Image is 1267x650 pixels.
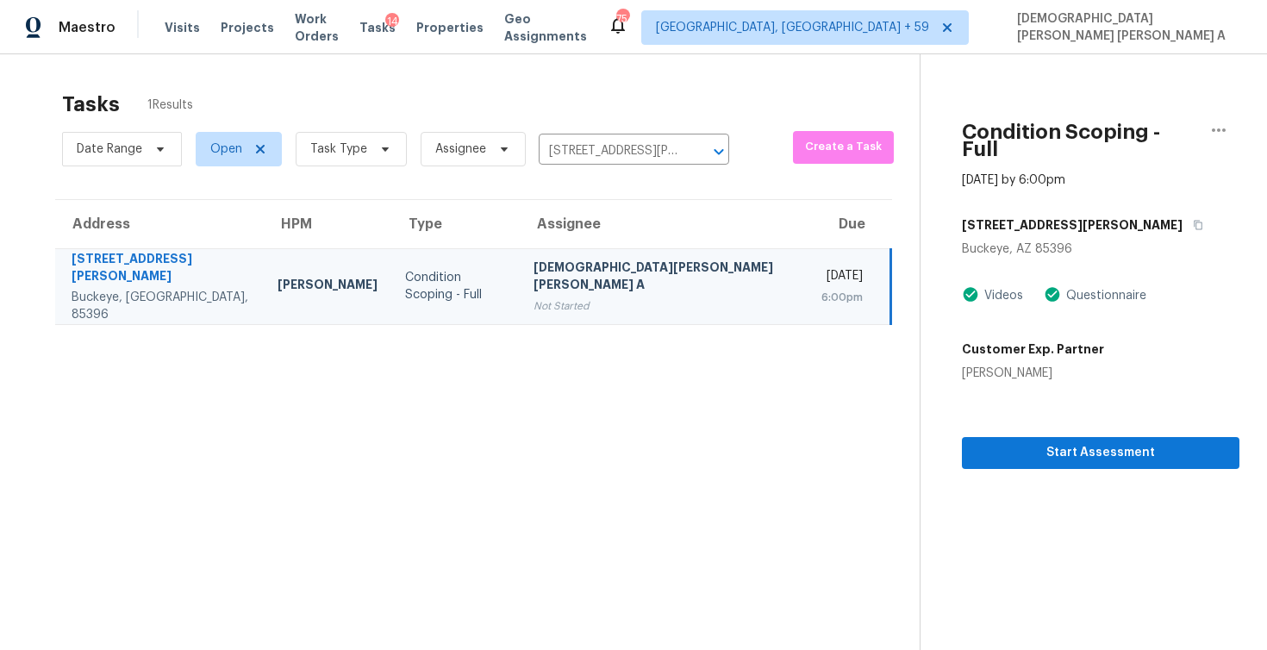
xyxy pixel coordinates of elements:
[1010,10,1241,45] span: [DEMOGRAPHIC_DATA][PERSON_NAME] [PERSON_NAME] A
[520,200,808,248] th: Assignee
[962,285,979,303] img: Artifact Present Icon
[55,200,264,248] th: Address
[405,269,507,303] div: Condition Scoping - Full
[165,19,200,36] span: Visits
[962,241,1239,258] div: Buckeye, AZ 85396
[391,200,521,248] th: Type
[534,297,794,315] div: Not Started
[1183,209,1206,241] button: Copy Address
[278,276,378,297] div: [PERSON_NAME]
[310,141,367,158] span: Task Type
[416,19,484,36] span: Properties
[504,10,587,45] span: Geo Assignments
[962,123,1198,158] h2: Condition Scoping - Full
[59,19,115,36] span: Maestro
[656,19,929,36] span: [GEOGRAPHIC_DATA], [GEOGRAPHIC_DATA] + 59
[802,137,886,157] span: Create a Task
[77,141,142,158] span: Date Range
[962,437,1239,469] button: Start Assessment
[534,259,794,297] div: [DEMOGRAPHIC_DATA][PERSON_NAME] [PERSON_NAME] A
[435,141,486,158] span: Assignee
[979,287,1023,304] div: Videos
[62,96,120,113] h2: Tasks
[962,172,1065,189] div: [DATE] by 6:00pm
[210,141,242,158] span: Open
[147,97,193,114] span: 1 Results
[539,138,681,165] input: Search by address
[72,289,250,323] div: Buckeye, [GEOGRAPHIC_DATA], 85396
[359,22,396,34] span: Tasks
[385,13,399,30] div: 14
[264,200,391,248] th: HPM
[707,140,731,164] button: Open
[821,267,863,289] div: [DATE]
[962,365,1104,382] div: [PERSON_NAME]
[808,200,891,248] th: Due
[793,131,895,164] button: Create a Task
[962,341,1104,358] h5: Customer Exp. Partner
[976,442,1226,464] span: Start Assessment
[295,10,339,45] span: Work Orders
[221,19,274,36] span: Projects
[616,10,628,28] div: 754
[821,289,863,306] div: 6:00pm
[1044,285,1061,303] img: Artifact Present Icon
[962,216,1183,234] h5: [STREET_ADDRESS][PERSON_NAME]
[72,250,250,289] div: [STREET_ADDRESS][PERSON_NAME]
[1061,287,1146,304] div: Questionnaire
